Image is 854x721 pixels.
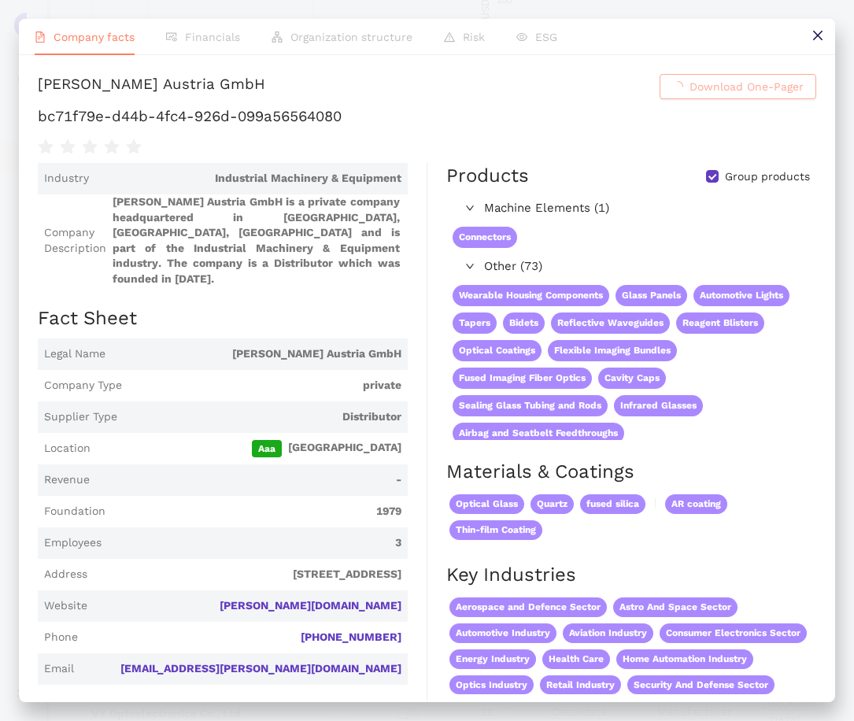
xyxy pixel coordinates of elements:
[540,675,621,695] span: Retail Industry
[446,459,816,486] h2: Materials & Coatings
[44,171,89,187] span: Industry
[38,139,54,155] span: star
[614,395,703,416] span: Infrared Glasses
[44,661,74,677] span: Email
[44,630,78,645] span: Phone
[95,171,401,187] span: Industrial Machinery & Equipment
[124,409,401,425] span: Distributor
[449,675,534,695] span: Optics Industry
[446,196,815,221] div: Machine Elements (1)
[128,378,401,394] span: private
[60,139,76,155] span: star
[44,441,91,457] span: Location
[82,139,98,155] span: star
[693,285,789,306] span: Automotive Lights
[453,340,542,361] span: Optical Coatings
[689,78,804,95] span: Download One-Pager
[38,106,816,127] h1: bc71f79e-d44b-4fc4-926d-099a56564080
[44,598,87,614] span: Website
[44,535,102,551] span: Employees
[453,395,608,416] span: Sealing Glass Tubing and Rods
[660,74,816,99] button: Download One-Pager
[112,346,401,362] span: [PERSON_NAME] Austria GmbH
[453,312,497,334] span: Tapers
[446,254,815,279] div: Other (73)
[484,199,808,218] span: Machine Elements (1)
[44,504,105,519] span: Foundation
[580,494,645,514] span: fused silica
[290,31,412,43] span: Organization structure
[446,163,529,190] div: Products
[449,597,607,617] span: Aerospace and Defence Sector
[44,378,122,394] span: Company Type
[453,423,624,444] span: Airbag and Seatbelt Feedthroughs
[252,440,282,457] span: Aaa
[104,139,120,155] span: star
[449,494,524,514] span: Optical Glass
[449,520,542,540] span: Thin-film Coating
[563,623,653,643] span: Aviation Industry
[113,194,401,287] span: [PERSON_NAME] Austria GmbH is a private company headquartered in [GEOGRAPHIC_DATA], [GEOGRAPHIC_D...
[44,472,90,488] span: Revenue
[551,312,670,334] span: Reflective Waveguides
[94,567,401,582] span: [STREET_ADDRESS]
[672,81,689,92] span: loading
[108,535,401,551] span: 3
[126,139,142,155] span: star
[660,623,807,643] span: Consumer Electronics Sector
[44,346,105,362] span: Legal Name
[185,31,240,43] span: Financials
[38,305,408,332] h2: Fact Sheet
[96,472,401,488] span: -
[484,257,808,276] span: Other (73)
[503,312,545,334] span: Bidets
[449,649,536,669] span: Energy Industry
[272,31,283,43] span: apartment
[166,31,177,43] span: fund-view
[542,649,610,669] span: Health Care
[548,340,677,361] span: Flexible Imaging Bundles
[44,409,117,425] span: Supplier Type
[465,261,475,271] span: right
[616,285,687,306] span: Glass Panels
[800,19,835,54] button: close
[535,31,557,43] span: ESG
[463,31,485,43] span: Risk
[465,203,475,213] span: right
[665,494,727,514] span: AR coating
[616,649,753,669] span: Home Automation Industry
[613,597,738,617] span: Astro And Space Sector
[54,31,135,43] span: Company facts
[44,225,106,256] span: Company Description
[444,31,455,43] span: warning
[531,494,574,514] span: Quartz
[719,169,816,185] span: Group products
[811,29,824,42] span: close
[676,312,764,334] span: Reagent Blisters
[453,368,592,389] span: Fused Imaging Fiber Optics
[453,227,517,248] span: Connectors
[446,562,816,589] h2: Key Industries
[112,504,401,519] span: 1979
[627,675,775,695] span: Security And Defense Sector
[453,285,609,306] span: Wearable Housing Components
[449,623,556,643] span: Automotive Industry
[516,31,527,43] span: eye
[97,440,401,457] span: [GEOGRAPHIC_DATA]
[598,368,666,389] span: Cavity Caps
[38,74,265,99] div: [PERSON_NAME] Austria GmbH
[44,567,87,582] span: Address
